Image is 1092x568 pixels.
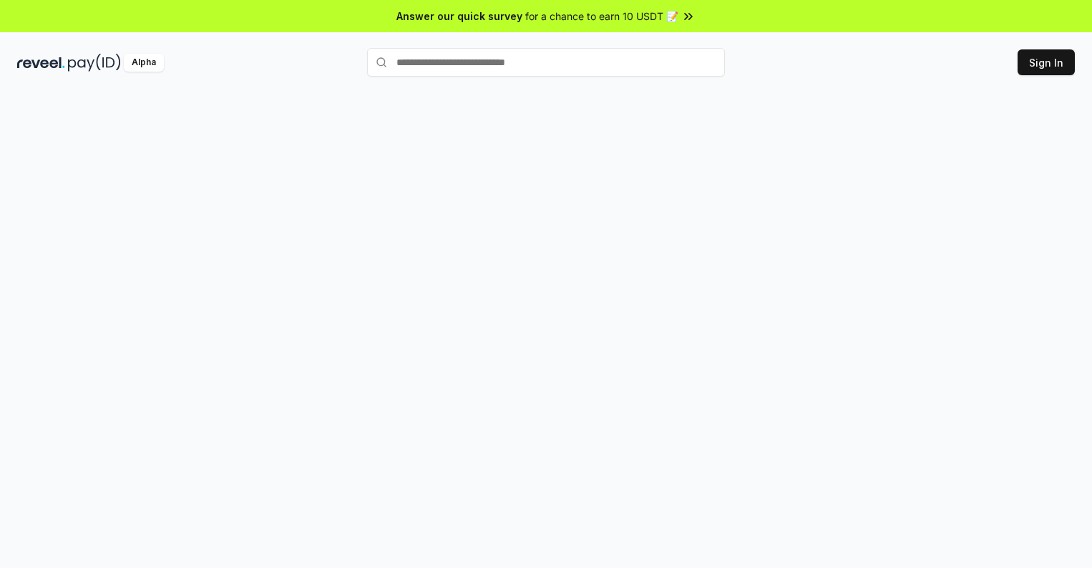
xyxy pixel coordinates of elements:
[396,9,522,24] span: Answer our quick survey
[1018,49,1075,75] button: Sign In
[124,54,164,72] div: Alpha
[525,9,678,24] span: for a chance to earn 10 USDT 📝
[17,54,65,72] img: reveel_dark
[68,54,121,72] img: pay_id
